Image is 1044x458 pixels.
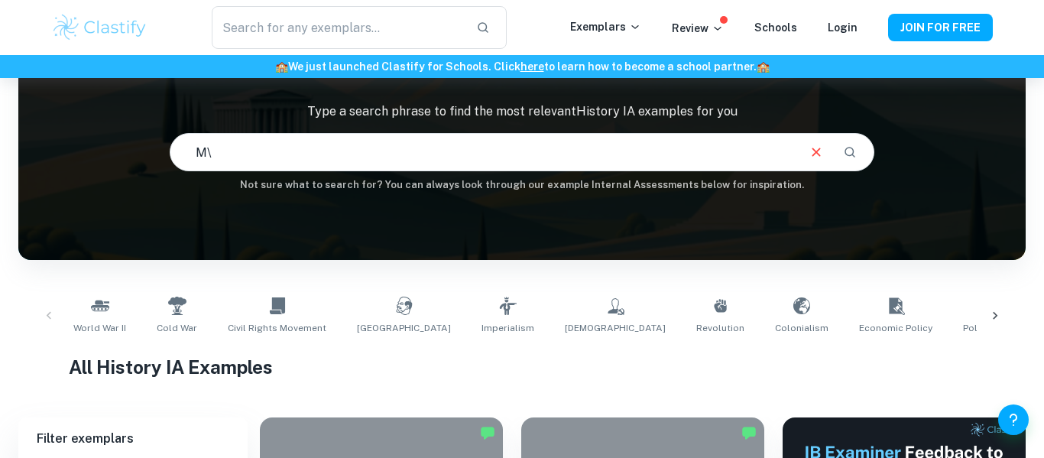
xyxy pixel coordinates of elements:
input: E.g. Nazi Germany, atomic bomb, USA politics... [170,131,796,174]
span: World War II [73,321,126,335]
img: Marked [741,425,757,440]
h6: We just launched Clastify for Schools. Click to learn how to become a school partner. [3,58,1041,75]
button: JOIN FOR FREE [888,14,993,41]
button: Search [837,139,863,165]
span: Economic Policy [859,321,932,335]
span: 🏫 [757,60,770,73]
span: Imperialism [481,321,534,335]
img: Marked [480,425,495,440]
input: Search for any exemplars... [212,6,464,49]
span: Cold War [157,321,197,335]
h1: All History IA Examples [69,353,975,381]
span: Colonialism [775,321,828,335]
button: Clear [802,138,831,167]
a: here [520,60,544,73]
span: 🏫 [275,60,288,73]
a: Login [828,21,858,34]
span: [GEOGRAPHIC_DATA] [357,321,451,335]
img: Clastify logo [51,12,148,43]
span: Revolution [696,321,744,335]
a: Schools [754,21,797,34]
span: Civil Rights Movement [228,321,326,335]
button: Help and Feedback [998,404,1029,435]
h6: Not sure what to search for? You can always look through our example Internal Assessments below f... [18,177,1026,193]
p: Review [672,20,724,37]
p: Exemplars [570,18,641,35]
p: Type a search phrase to find the most relevant History IA examples for you [18,102,1026,121]
span: [DEMOGRAPHIC_DATA] [565,321,666,335]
